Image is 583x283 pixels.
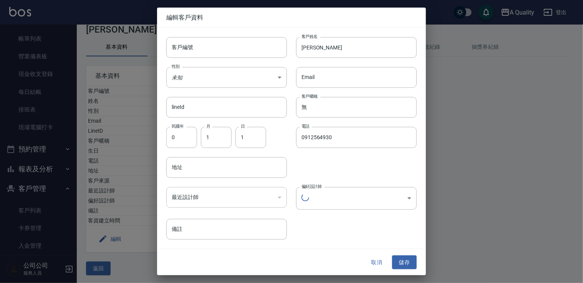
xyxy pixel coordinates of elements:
label: 日 [241,123,245,129]
span: 編輯客戶資料 [166,14,417,21]
label: 電話 [301,123,310,129]
label: 月 [206,123,210,129]
label: 性別 [172,64,180,69]
label: 偏好設計師 [301,183,321,189]
button: 取消 [364,255,389,270]
label: 客戶姓名 [301,34,318,39]
em: 未知 [172,74,182,81]
label: 民國年 [172,123,184,129]
label: 客戶暱稱 [301,94,318,99]
button: 儲存 [392,255,417,270]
